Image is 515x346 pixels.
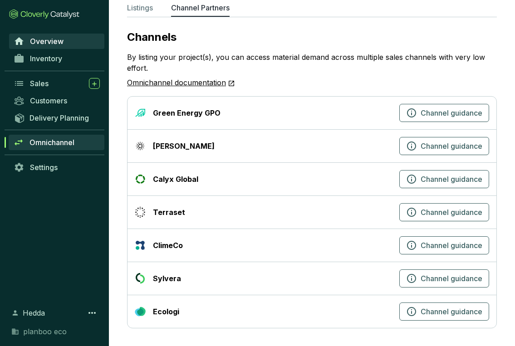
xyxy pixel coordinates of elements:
span: Inventory [30,54,62,63]
p: Channels [127,30,497,44]
button: Channel guidance [399,236,489,254]
img: Green Energy GPO Icon [135,107,146,118]
div: ClimeCo [153,240,183,251]
span: Channel guidance [421,273,482,284]
button: Channel guidance [399,170,489,188]
span: Omnichannel [29,138,74,147]
a: Omnichannel documentation [127,77,235,89]
a: Omnichannel [9,135,104,150]
button: Channel guidance [399,137,489,155]
img: Sylvera Icon [135,273,146,284]
button: Channel guidance [399,269,489,288]
div: Terraset [153,207,185,218]
img: ClimeCo Icon [135,240,146,251]
span: Channel guidance [421,207,482,218]
span: Hedda [23,307,45,318]
span: Overview [30,37,64,46]
span: Channel guidance [421,174,482,185]
span: planboo eco [23,326,67,337]
p: By listing your project(s), you can access material demand across multiple sales channels with ve... [127,52,497,73]
a: Customers [9,93,104,108]
button: Channel guidance [399,302,489,321]
span: Settings [30,163,58,172]
button: Channel guidance [399,104,489,122]
button: Channel guidance [399,203,489,221]
img: Ecologi Icon [135,306,146,317]
div: Calyx Global [153,174,198,185]
div: [PERSON_NAME] [153,141,215,151]
span: Delivery Planning [29,113,89,122]
p: Channel Partners [171,2,230,13]
a: Inventory [9,51,104,66]
p: Listings [127,2,153,13]
div: Ecologi [153,306,179,317]
a: Overview [9,34,104,49]
span: Channel guidance [421,107,482,118]
span: Channel guidance [421,306,482,317]
a: Delivery Planning [9,110,104,125]
a: Sales [9,76,104,91]
span: Customers [30,96,67,105]
span: Channel guidance [421,240,482,251]
img: Terraset Icon [135,207,146,218]
div: Green Energy GPO [153,107,221,118]
a: Settings [9,160,104,175]
div: Sylvera [153,273,181,284]
span: Channel guidance [421,141,482,151]
span: Sales [30,79,49,88]
img: Ahya Icon [135,141,146,151]
img: Calyx Global Icon [135,174,146,185]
